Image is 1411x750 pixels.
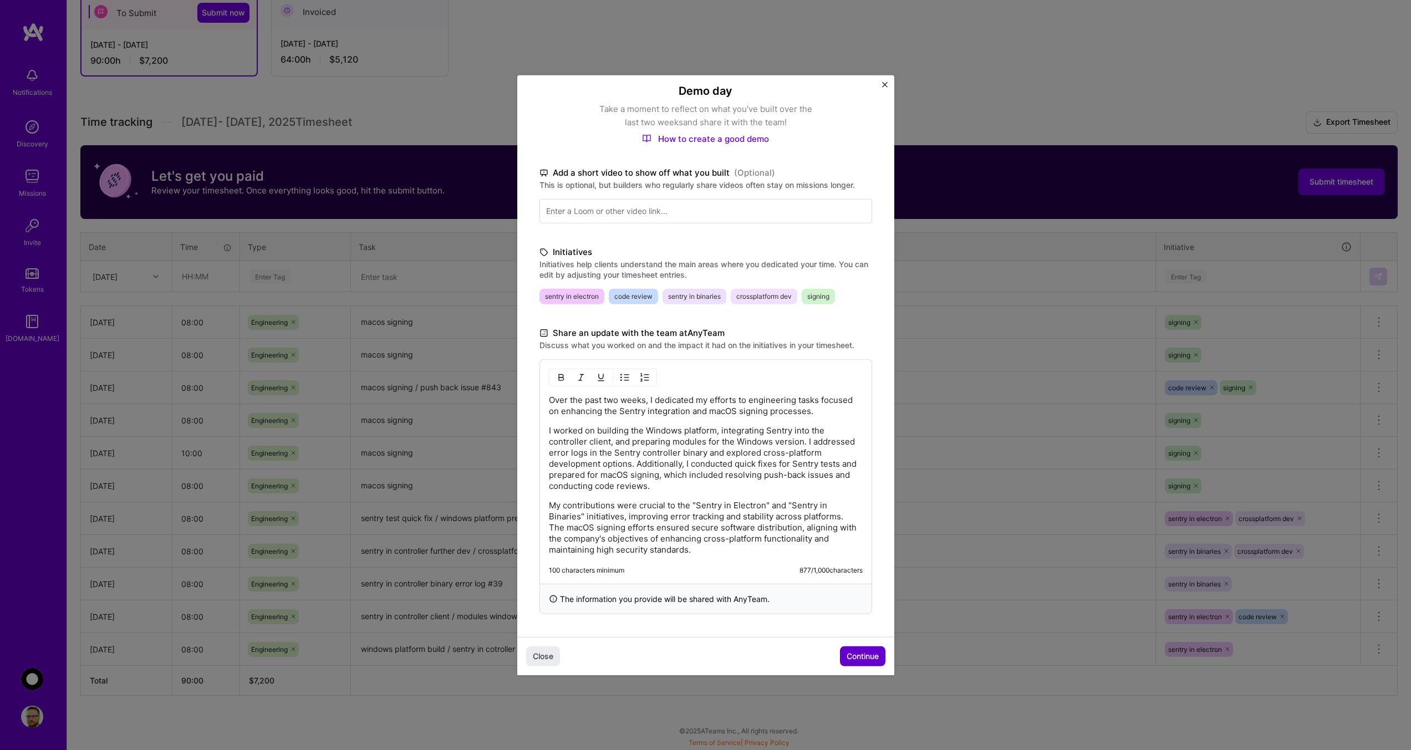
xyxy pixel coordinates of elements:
[549,565,624,574] div: 100 characters minimum
[526,646,560,666] button: Close
[577,373,585,381] img: Italic
[549,499,863,555] p: My contributions were crucial to the "Sentry in Electron" and "Sentry in Binaries" initiatives, i...
[802,288,835,304] span: signing
[539,245,872,258] label: Initiatives
[539,166,548,179] i: icon TvBlack
[734,166,775,179] span: (Optional)
[597,373,605,381] img: Underline
[595,102,817,129] p: Take a moment to reflect on what you've built over the last two weeks and share it with the team!
[539,83,872,98] h4: Demo day
[799,565,863,574] div: 877 / 1,000 characters
[731,288,797,304] span: crossplatform dev
[663,288,726,304] span: sentry in binaries
[642,134,651,143] img: How to create a good demo
[539,583,872,614] div: The information you provide will be shared with AnyTeam .
[840,646,885,666] button: Continue
[549,394,863,416] p: Over the past two weeks, I dedicated my efforts to engineering tasks focused on enhancing the Sen...
[539,179,872,190] label: This is optional, but builders who regularly share videos often stay on missions longer.
[640,373,649,381] img: OL
[539,166,872,179] label: Add a short video to show off what you built
[539,288,604,304] span: sentry in electron
[539,326,548,339] i: icon DocumentBlack
[539,198,872,223] input: Enter a Loom or other video link...
[557,373,566,381] img: Bold
[609,288,658,304] span: code review
[642,133,769,144] a: How to create a good demo
[539,246,548,258] i: icon TagBlack
[539,326,872,339] label: Share an update with the team at AnyTeam
[882,81,888,93] button: Close
[549,593,558,604] i: icon InfoBlack
[847,651,879,662] span: Continue
[620,373,629,381] img: UL
[533,651,553,662] span: Close
[539,339,872,350] label: Discuss what you worked on and the impact it had on the initiatives in your timesheet.
[539,258,872,279] label: Initiatives help clients understand the main areas where you dedicated your time. You can edit by...
[549,425,863,491] p: I worked on building the Windows platform, integrating Sentry into the controller client, and pre...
